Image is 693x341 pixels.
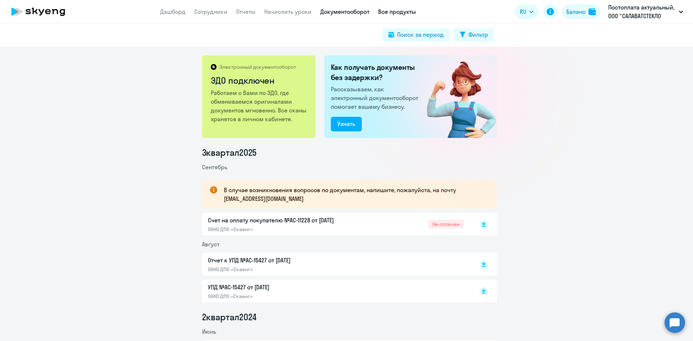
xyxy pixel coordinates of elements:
[202,328,216,335] span: Июнь
[202,311,497,323] li: 2 квартал 2024
[331,62,421,83] h2: Как получать документы без задержки?
[454,28,494,41] button: Фильтр
[202,241,219,248] span: Август
[208,256,464,273] a: Отчет к УПД №AC-15427 от [DATE]ОАНО ДПО «Скаенг»
[383,28,450,41] button: Поиск за период
[208,216,361,225] p: Счет на оплату покупателю №AC-11228 от [DATE]
[515,4,539,19] button: RU
[208,216,464,233] a: Счет на оплату покупателю №AC-11228 от [DATE]ОАНО ДПО «Скаенг»Не оплачен
[224,186,484,203] p: В случае возникновения вопросов по документам, напишите, пожалуйста, на почту [EMAIL_ADDRESS][DOM...
[202,163,227,171] span: Сентябрь
[520,7,526,16] span: RU
[264,8,312,15] a: Начислить уроки
[208,283,361,292] p: УПД №AC-15427 от [DATE]
[608,3,676,20] p: Постоплата актуальный, ООО "САЛАВАТСТЕКЛО КАСПИЙ"
[320,8,369,15] a: Документооборот
[208,256,361,265] p: Отчет к УПД №AC-15427 от [DATE]
[428,220,464,229] span: Не оплачен
[589,8,596,15] img: balance
[160,8,186,15] a: Дашборд
[219,64,296,70] p: Электронный документооборот
[236,8,256,15] a: Отчеты
[397,30,444,39] div: Поиск за период
[202,147,497,158] li: 3 квартал 2025
[208,293,361,300] p: ОАНО ДПО «Скаенг»
[211,75,308,86] h2: ЭДО подключен
[566,7,586,16] div: Баланс
[605,3,687,20] button: Постоплата актуальный, ООО "САЛАВАТСТЕКЛО КАСПИЙ"
[562,4,600,19] button: Балансbalance
[415,55,497,138] img: connected
[331,117,362,131] button: Узнать
[337,119,355,128] div: Узнать
[378,8,416,15] a: Все продукты
[468,30,488,39] div: Фильтр
[194,8,227,15] a: Сотрудники
[208,226,361,233] p: ОАНО ДПО «Скаенг»
[208,283,464,300] a: УПД №AC-15427 от [DATE]ОАНО ДПО «Скаенг»
[211,88,308,123] p: Работаем с Вами по ЭДО, где обмениваемся оригиналами документов мгновенно. Все сканы хранятся в л...
[208,266,361,273] p: ОАНО ДПО «Скаенг»
[331,85,421,111] p: Рассказываем, как электронный документооборот помогает вашему бизнесу.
